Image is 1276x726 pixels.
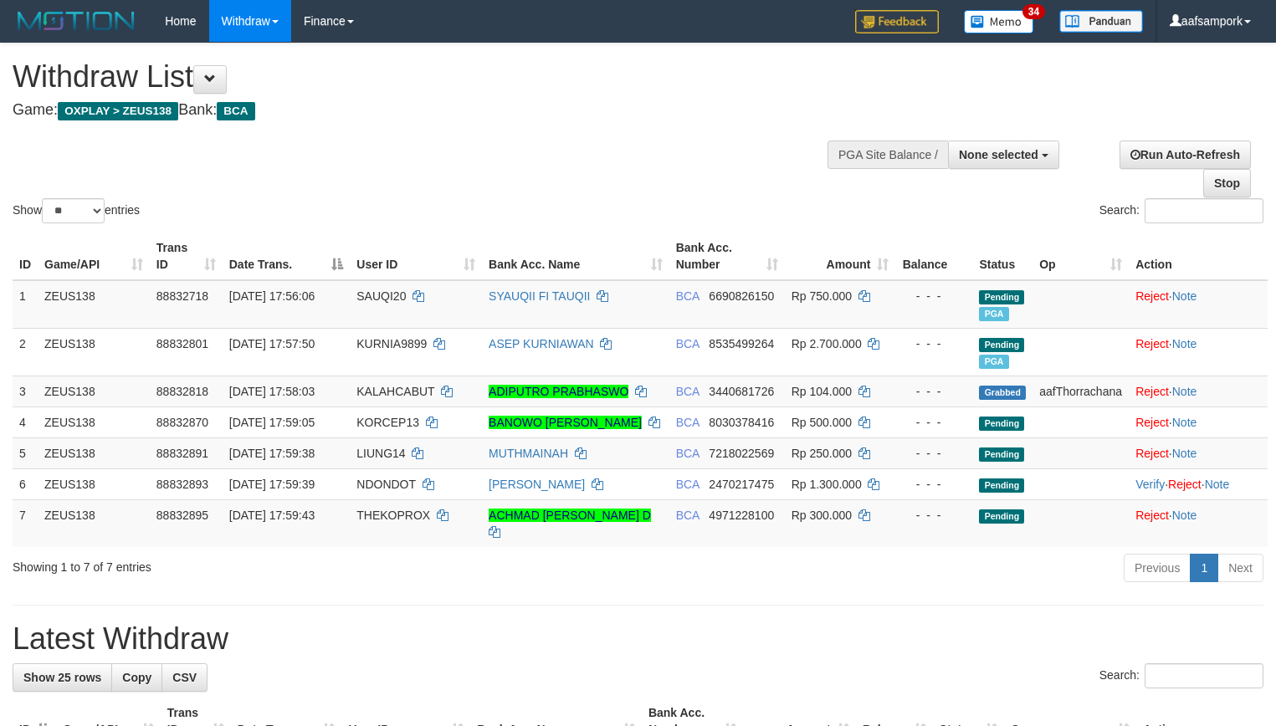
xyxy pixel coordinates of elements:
span: LIUNG14 [356,447,405,460]
td: 5 [13,437,38,468]
span: 88832893 [156,478,208,491]
span: 88832718 [156,289,208,303]
label: Search: [1099,198,1263,223]
span: BCA [676,478,699,491]
a: Previous [1124,554,1191,582]
td: 2 [13,328,38,376]
span: BCA [676,337,699,350]
span: Pending [979,417,1024,431]
a: Reject [1135,385,1169,398]
span: BCA [676,289,699,303]
a: Copy [111,663,162,692]
td: ZEUS138 [38,376,150,406]
div: - - - [902,383,966,400]
th: Game/API: activate to sort column ascending [38,233,150,280]
a: Note [1172,337,1197,350]
span: Rp 2.700.000 [792,337,862,350]
a: Reject [1135,447,1169,460]
td: 3 [13,376,38,406]
img: panduan.png [1059,10,1143,33]
td: ZEUS138 [38,280,150,329]
span: [DATE] 17:56:06 [229,289,315,303]
label: Search: [1099,663,1263,688]
a: Note [1172,509,1197,522]
input: Search: [1145,663,1263,688]
span: 88832818 [156,385,208,398]
a: Reject [1135,337,1169,350]
span: Rp 250.000 [792,447,852,460]
th: User ID: activate to sort column ascending [350,233,482,280]
a: SYAUQII FI TAUQII [489,289,590,303]
a: Reject [1135,289,1169,303]
th: ID [13,233,38,280]
span: [DATE] 17:59:43 [229,509,315,522]
span: THEKOPROX [356,509,430,522]
span: BCA [217,102,254,120]
td: ZEUS138 [38,406,150,437]
button: None selected [948,141,1059,169]
td: · · [1129,468,1268,499]
div: - - - [902,445,966,462]
div: PGA Site Balance / [828,141,948,169]
td: · [1129,280,1268,329]
a: ASEP KURNIAWAN [489,337,594,350]
td: ZEUS138 [38,499,150,547]
span: Pending [979,478,1024,493]
div: - - - [902,288,966,304]
td: ZEUS138 [38,437,150,468]
a: Run Auto-Refresh [1120,141,1251,169]
span: NDONDOT [356,478,416,491]
span: Rp 750.000 [792,289,852,303]
span: Grabbed [979,386,1026,400]
div: - - - [902,507,966,524]
div: - - - [902,335,966,352]
a: Note [1172,447,1197,460]
a: CSV [161,663,208,692]
span: Copy 6690826150 to clipboard [709,289,774,303]
a: [PERSON_NAME] [489,478,585,491]
span: 88832801 [156,337,208,350]
span: SAUQI20 [356,289,406,303]
span: KORCEP13 [356,416,419,429]
span: BCA [676,447,699,460]
span: Copy 7218022569 to clipboard [709,447,774,460]
span: 88832895 [156,509,208,522]
td: · [1129,376,1268,406]
a: Note [1172,289,1197,303]
div: - - - [902,476,966,493]
span: Rp 104.000 [792,385,852,398]
span: OXPLAY > ZEUS138 [58,102,178,120]
span: [DATE] 17:59:39 [229,478,315,491]
span: Pending [979,509,1024,524]
a: Reject [1135,416,1169,429]
th: Amount: activate to sort column ascending [785,233,896,280]
img: Feedback.jpg [855,10,939,33]
div: - - - [902,414,966,431]
th: Action [1129,233,1268,280]
span: Show 25 rows [23,671,101,684]
span: [DATE] 17:58:03 [229,385,315,398]
a: Verify [1135,478,1165,491]
td: 1 [13,280,38,329]
a: Note [1205,478,1230,491]
a: Reject [1135,509,1169,522]
td: 7 [13,499,38,547]
div: Showing 1 to 7 of 7 entries [13,552,519,575]
a: ACHMAD [PERSON_NAME] D [489,509,651,522]
span: BCA [676,385,699,398]
span: 34 [1022,4,1045,19]
td: ZEUS138 [38,328,150,376]
span: 88832891 [156,447,208,460]
span: Copy 8030378416 to clipboard [709,416,774,429]
span: Marked by aafsolysreylen [979,307,1008,321]
span: Pending [979,290,1024,304]
th: Bank Acc. Name: activate to sort column ascending [482,233,669,280]
th: Balance [895,233,972,280]
th: Bank Acc. Number: activate to sort column ascending [669,233,785,280]
input: Search: [1145,198,1263,223]
span: BCA [676,416,699,429]
td: 6 [13,468,38,499]
a: Stop [1203,169,1251,197]
span: KURNIA9899 [356,337,427,350]
span: Copy 3440681726 to clipboard [709,385,774,398]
